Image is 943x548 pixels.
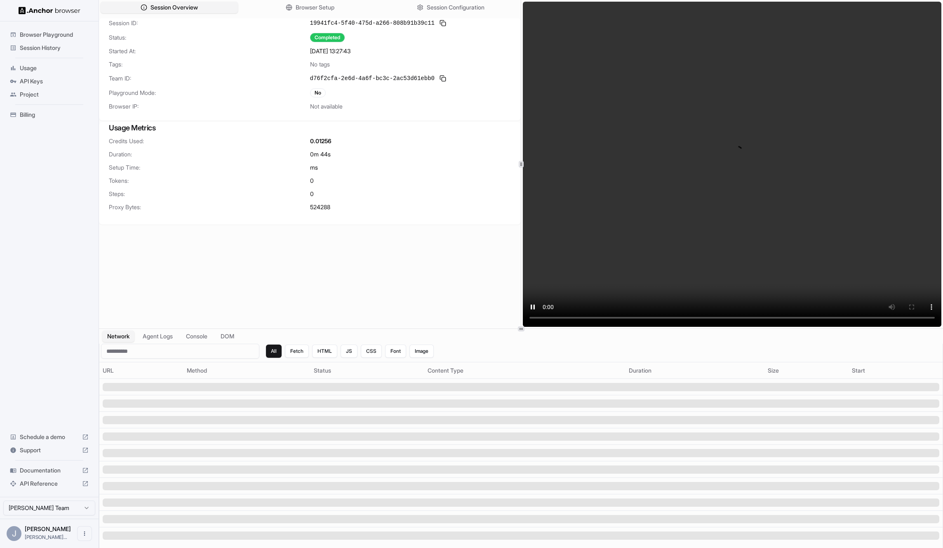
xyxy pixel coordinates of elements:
[25,534,67,540] span: john@anchorbrowser.io
[310,19,435,27] span: 19941fc4-5f40-475d-a266-808b91b39c11
[312,345,337,358] button: HTML
[20,433,79,441] span: Schedule a demo
[109,177,310,185] span: Tokens:
[629,366,761,375] div: Duration
[109,203,310,211] span: Proxy Bytes:
[310,150,331,158] span: 0m 44s
[310,47,350,55] span: [DATE] 13:27:43
[20,90,89,99] span: Project
[7,526,21,541] div: J
[7,88,92,101] div: Project
[7,75,92,88] div: API Keys
[341,345,357,358] button: JS
[310,33,345,42] div: Completed
[428,366,623,375] div: Content Type
[20,111,89,119] span: Billing
[109,89,310,97] span: Playground Mode:
[102,331,134,342] button: Network
[216,331,239,342] button: DOM
[266,345,282,358] button: All
[285,345,309,358] button: Fetch
[181,331,212,342] button: Console
[109,163,310,172] span: Setup Time:
[20,31,89,39] span: Browser Playground
[7,28,92,41] div: Browser Playground
[109,102,310,111] span: Browser IP:
[109,122,511,134] h3: Usage Metrics
[25,525,71,532] span: John Marbach
[7,108,92,121] div: Billing
[7,464,92,477] div: Documentation
[852,366,939,375] div: Start
[20,77,89,85] span: API Keys
[310,137,332,145] span: 0.01256
[109,137,310,145] span: Credits Used:
[310,163,318,172] span: ms
[314,366,421,375] div: Status
[768,366,845,375] div: Size
[361,345,382,358] button: CSS
[20,446,79,454] span: Support
[7,477,92,490] div: API Reference
[7,41,92,54] div: Session History
[310,102,343,111] span: Not available
[7,444,92,457] div: Support
[296,3,334,12] span: Browser Setup
[151,3,198,12] span: Session Overview
[103,366,180,375] div: URL
[7,430,92,444] div: Schedule a demo
[109,60,310,68] span: Tags:
[109,74,310,83] span: Team ID:
[138,331,178,342] button: Agent Logs
[109,190,310,198] span: Steps:
[310,60,330,68] span: No tags
[427,3,484,12] span: Session Configuration
[109,47,310,55] span: Started At:
[409,345,434,358] button: Image
[20,44,89,52] span: Session History
[310,177,314,185] span: 0
[20,64,89,72] span: Usage
[20,479,79,488] span: API Reference
[187,366,307,375] div: Method
[310,74,435,83] span: d76f2cfa-2e6d-4a6f-bc3c-2ac53d61ebb0
[109,19,310,27] span: Session ID:
[7,61,92,75] div: Usage
[77,526,92,541] button: Open menu
[109,150,310,158] span: Duration:
[310,190,314,198] span: 0
[310,203,330,211] span: 524288
[310,88,326,97] div: No
[109,33,310,42] span: Status:
[20,466,79,475] span: Documentation
[19,7,80,14] img: Anchor Logo
[385,345,406,358] button: Font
